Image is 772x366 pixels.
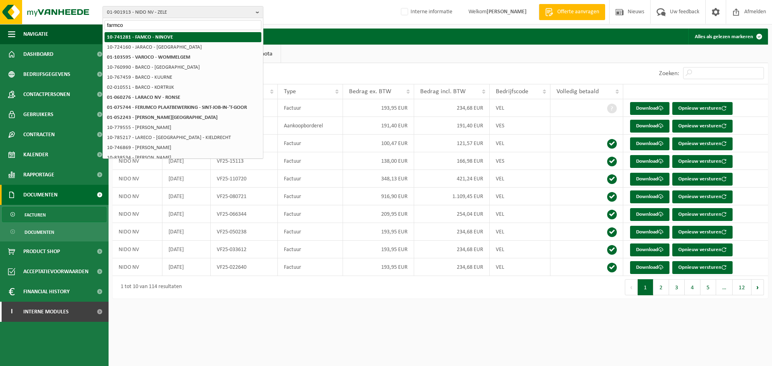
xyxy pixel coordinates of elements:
span: … [716,279,733,295]
span: Rapportage [23,165,54,185]
td: [DATE] [162,223,211,241]
td: [DATE] [162,170,211,188]
td: Factuur [278,152,343,170]
span: Acceptatievoorwaarden [23,262,88,282]
td: 234,68 EUR [414,241,490,258]
li: 10-838534 - [PERSON_NAME] [105,153,261,163]
td: Factuur [278,99,343,117]
div: 1 tot 10 van 114 resultaten [117,280,182,294]
button: Opnieuw versturen [672,155,733,168]
td: 254,04 EUR [414,205,490,223]
label: Zoeken: [659,70,679,77]
button: 1 [638,279,653,295]
span: Financial History [23,282,70,302]
td: 193,95 EUR [343,99,415,117]
td: 421,24 EUR [414,170,490,188]
a: Download [630,190,669,203]
strong: 01-075744 - FERUMCO PLAATBEWERKING - SINT-JOB-IN-'T-GOOR [107,105,247,110]
li: 10-746869 - [PERSON_NAME] [105,143,261,153]
a: Download [630,102,669,115]
li: 10-767459 - BARCO - KUURNE [105,72,261,82]
li: 10-760990 - BARCO - [GEOGRAPHIC_DATA] [105,62,261,72]
span: Volledig betaald [556,88,599,95]
td: Factuur [278,241,343,258]
button: Opnieuw versturen [672,102,733,115]
button: 4 [685,279,700,295]
td: 100,47 EUR [343,135,415,152]
span: Contracten [23,125,55,145]
td: Factuur [278,258,343,276]
button: 5 [700,279,716,295]
label: Interne informatie [399,6,452,18]
button: Opnieuw versturen [672,137,733,150]
td: VF25-050238 [211,223,278,241]
td: VF25-15113 [211,152,278,170]
button: Opnieuw versturen [672,261,733,274]
span: Gebruikers [23,104,53,125]
td: 191,40 EUR [343,117,415,135]
span: Dashboard [23,44,53,64]
td: NIDO NV [113,188,162,205]
strong: 01-052243 - [PERSON_NAME][GEOGRAPHIC_DATA] [107,115,218,120]
li: 02-010551 - BARCO - KORTRIJK [105,82,261,92]
a: Offerte aanvragen [539,4,605,20]
td: 916,90 EUR [343,188,415,205]
strong: 10-741281 - FAMCO - NINOVE [107,35,173,40]
td: 234,68 EUR [414,258,490,276]
td: NIDO NV [113,258,162,276]
td: NIDO NV [113,170,162,188]
td: 166,98 EUR [414,152,490,170]
td: 193,95 EUR [343,241,415,258]
a: Download [630,243,669,256]
span: Bedrag incl. BTW [420,88,466,95]
strong: 01-103595 - VAROCO - WOMMELGEM [107,55,190,60]
li: 10-785217 - LARECO - [GEOGRAPHIC_DATA] - KIELDRECHT [105,133,261,143]
span: 01-901913 - NIDO NV - ZELE [107,6,253,18]
a: Download [630,173,669,186]
button: Next [751,279,764,295]
button: Alles als gelezen markeren [688,29,767,45]
td: 209,95 EUR [343,205,415,223]
td: VES [490,117,550,135]
button: Opnieuw versturen [672,120,733,133]
td: NIDO NV [113,223,162,241]
span: Type [284,88,296,95]
button: Opnieuw versturen [672,190,733,203]
li: 10-724160 - JARACO - [GEOGRAPHIC_DATA] [105,42,261,52]
td: VEL [490,223,550,241]
td: Factuur [278,188,343,205]
button: 12 [733,279,751,295]
span: Documenten [25,225,54,240]
span: I [8,302,15,322]
strong: [PERSON_NAME] [487,9,527,15]
td: [DATE] [162,241,211,258]
td: VEL [490,205,550,223]
span: Facturen [25,207,46,223]
button: Opnieuw versturen [672,173,733,186]
button: 2 [653,279,669,295]
button: Opnieuw versturen [672,243,733,256]
td: 138,00 EUR [343,152,415,170]
span: Contactpersonen [23,84,70,104]
a: Download [630,261,669,274]
td: [DATE] [162,258,211,276]
a: Documenten [2,224,107,239]
td: [DATE] [162,188,211,205]
span: Bedrag ex. BTW [349,88,391,95]
span: Product Shop [23,241,60,262]
button: Opnieuw versturen [672,208,733,221]
td: 121,57 EUR [414,135,490,152]
li: 10-779555 - [PERSON_NAME] [105,123,261,133]
td: VF25-110720 [211,170,278,188]
td: [DATE] [162,205,211,223]
td: VF25-033612 [211,241,278,258]
td: VF25-080721 [211,188,278,205]
span: Interne modules [23,302,69,322]
td: 234,68 EUR [414,223,490,241]
td: NIDO NV [113,205,162,223]
span: Kalender [23,145,48,165]
strong: 01-060276 - LARACO NV - RONSE [107,95,180,100]
td: Factuur [278,170,343,188]
input: Zoeken naar gekoppelde vestigingen [105,20,261,30]
td: 1.109,45 EUR [414,188,490,205]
